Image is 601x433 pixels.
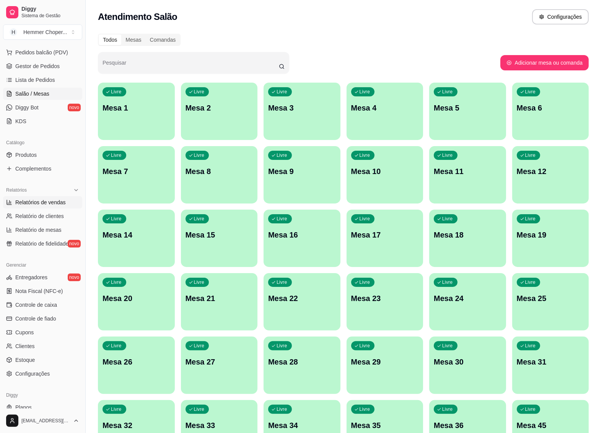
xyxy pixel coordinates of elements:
p: Mesa 27 [186,356,253,367]
p: Mesa 2 [186,103,253,113]
button: LivreMesa 26 [98,337,175,394]
button: LivreMesa 6 [512,83,589,140]
p: Mesa 26 [103,356,170,367]
span: Relatório de clientes [15,212,64,220]
button: LivreMesa 14 [98,210,175,267]
div: Mesas [121,34,145,45]
span: Nota Fiscal (NFC-e) [15,287,63,295]
p: Mesa 5 [434,103,502,113]
p: Livre [442,89,453,95]
a: Relatório de fidelidadenovo [3,238,82,250]
p: Livre [111,216,122,222]
p: Livre [360,406,370,412]
span: Controle de fiado [15,315,56,322]
button: LivreMesa 22 [264,273,340,330]
button: LivreMesa 3 [264,83,340,140]
div: Hemmer Choper ... [23,28,67,36]
p: Mesa 35 [351,420,419,431]
button: LivreMesa 30 [429,337,506,394]
p: Mesa 25 [517,293,585,304]
span: Sistema de Gestão [21,13,79,19]
span: H [10,28,17,36]
p: Livre [194,406,205,412]
p: Mesa 4 [351,103,419,113]
p: Mesa 34 [268,420,336,431]
p: Mesa 28 [268,356,336,367]
p: Livre [442,406,453,412]
p: Mesa 9 [268,166,336,177]
a: Nota Fiscal (NFC-e) [3,285,82,297]
p: Mesa 32 [103,420,170,431]
span: Diggy Bot [15,104,39,111]
p: Mesa 18 [434,230,502,240]
p: Mesa 10 [351,166,419,177]
button: Configurações [532,9,589,24]
p: Livre [111,279,122,285]
p: Livre [360,279,370,285]
h2: Atendimento Salão [98,11,177,23]
a: Planos [3,401,82,413]
button: LivreMesa 10 [347,146,423,203]
p: Livre [194,279,205,285]
button: LivreMesa 29 [347,337,423,394]
button: Pedidos balcão (PDV) [3,46,82,59]
a: Relatório de mesas [3,224,82,236]
button: LivreMesa 8 [181,146,258,203]
p: Livre [360,152,370,158]
span: Relatórios de vendas [15,199,66,206]
p: Livre [442,152,453,158]
a: Controle de fiado [3,313,82,325]
p: Livre [525,216,536,222]
button: LivreMesa 23 [347,273,423,330]
p: Livre [525,406,536,412]
span: Relatório de fidelidade [15,240,68,247]
p: Livre [111,343,122,349]
span: Diggy [21,6,79,13]
p: Mesa 36 [434,420,502,431]
p: Livre [442,216,453,222]
button: LivreMesa 24 [429,273,506,330]
p: Mesa 15 [186,230,253,240]
span: Controle de caixa [15,301,57,309]
button: LivreMesa 4 [347,83,423,140]
p: Mesa 31 [517,356,585,367]
button: LivreMesa 21 [181,273,258,330]
button: LivreMesa 12 [512,146,589,203]
p: Mesa 17 [351,230,419,240]
button: LivreMesa 27 [181,337,258,394]
button: LivreMesa 9 [264,146,340,203]
p: Livre [525,89,536,95]
button: Select a team [3,24,82,40]
div: Catálogo [3,137,82,149]
p: Mesa 21 [186,293,253,304]
p: Livre [525,152,536,158]
p: Livre [277,343,287,349]
p: Livre [525,279,536,285]
p: Livre [360,343,370,349]
button: LivreMesa 15 [181,210,258,267]
button: LivreMesa 17 [347,210,423,267]
button: LivreMesa 28 [264,337,340,394]
button: LivreMesa 11 [429,146,506,203]
a: Clientes [3,340,82,352]
button: LivreMesa 1 [98,83,175,140]
span: Complementos [15,165,51,173]
p: Mesa 7 [103,166,170,177]
p: Mesa 29 [351,356,419,367]
a: Lista de Pedidos [3,74,82,86]
p: Livre [277,216,287,222]
p: Mesa 22 [268,293,336,304]
button: LivreMesa 5 [429,83,506,140]
p: Mesa 33 [186,420,253,431]
button: LivreMesa 19 [512,210,589,267]
a: Salão / Mesas [3,88,82,100]
p: Mesa 11 [434,166,502,177]
p: Mesa 16 [268,230,336,240]
span: KDS [15,117,26,125]
span: Relatório de mesas [15,226,62,234]
button: LivreMesa 25 [512,273,589,330]
div: Comandas [146,34,180,45]
p: Mesa 45 [517,420,585,431]
p: Mesa 3 [268,103,336,113]
p: Livre [360,216,370,222]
